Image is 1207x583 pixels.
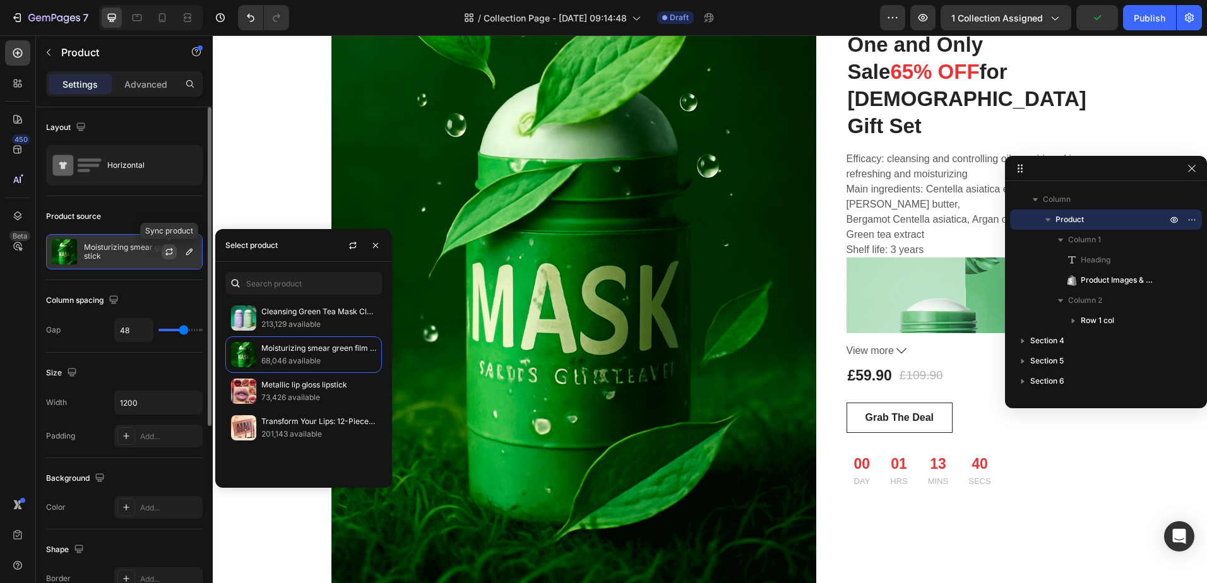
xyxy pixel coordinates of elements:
span: View more [634,308,681,323]
p: Product [61,45,169,60]
div: Background [46,470,107,487]
span: Column 1 [1068,233,1101,246]
div: Select product [225,240,278,251]
div: Publish [1134,11,1165,25]
div: Column spacing [46,292,121,309]
div: £109.90 [686,330,732,351]
p: 68,046 available [261,355,376,367]
img: collections [231,379,256,404]
div: Grab The Deal [653,375,721,390]
div: Color [46,502,66,513]
img: collections [231,415,256,440]
button: 7 [5,5,94,30]
span: / [478,11,481,25]
p: SECS [756,440,778,452]
button: 1 collection assigned [941,5,1071,30]
iframe: Design area [213,35,1207,583]
span: Section 4 [1030,334,1064,347]
p: 201,143 available [261,428,376,440]
p: Moisturizing smear green film stick [261,342,376,355]
div: Padding [46,430,75,442]
div: £59.90 [634,328,681,353]
img: product feature img [52,239,77,264]
img: collections [231,305,256,331]
span: Product [1055,213,1084,226]
span: Column 2 [1068,294,1102,307]
p: [DEMOGRAPHIC_DATA] Gift Set [635,50,875,105]
p: Moisturizing smear green film stick [84,243,197,261]
input: Auto [115,391,202,414]
div: Add... [140,431,199,442]
p: 73,426 available [261,391,376,404]
p: Transform Your Lips: 12-Piece Waterproof Makeup Kit – Long-Lasting Beauty! [261,415,376,428]
span: Heading [1081,254,1110,266]
p: 213,129 available [261,318,376,331]
p: Advanced [124,78,167,91]
input: Search in Settings & Advanced [225,272,382,295]
div: 13 [715,418,736,440]
button: Grab The Deal [634,367,740,397]
p: Cleansing Green Tea Mask Clay Stick Oil Control Anti-Acne [MEDICAL_DATA] Seaweed Mask [MEDICAL_DATA] [261,305,376,318]
span: Collection Page - [DATE] 09:14:48 [484,11,627,25]
p: MINS [715,440,736,452]
div: Product source [46,211,101,222]
p: HRS [677,440,694,452]
input: Auto [115,319,153,341]
div: Gap [46,324,61,336]
button: View more [634,308,876,323]
div: Shape [46,541,86,558]
span: Section 5 [1030,355,1064,367]
div: Horizontal [107,151,184,180]
div: Beta [9,231,30,241]
p: 7 [83,10,88,25]
div: 01 [677,418,694,440]
div: 450 [12,134,30,144]
div: Layout [46,119,88,136]
div: Size [46,365,80,382]
p: Settings [62,78,98,91]
img: 2f94e15d-17cb-427f-87e9-0e90ec4da8ec.jpg [634,222,876,464]
div: Add... [140,502,199,514]
div: Width [46,397,67,408]
p: DAY [641,440,658,452]
span: Product Images & Gallery [1081,274,1154,286]
span: 65% OFF [677,25,766,48]
div: 40 [756,418,778,440]
span: Draft [670,12,689,23]
span: Row 1 col [1081,314,1114,327]
span: Section 6 [1030,375,1064,387]
p: Metallic lip gloss lipstick [261,379,376,391]
p: Efficacy: cleansing and controlling oil, repairing skin, refreshing and moisturizing Main ingredi... [634,118,867,220]
div: 00 [641,418,658,440]
span: 1 collection assigned [951,11,1043,25]
div: Open Intercom Messenger [1164,521,1194,551]
button: Publish [1123,5,1176,30]
img: collections [231,342,256,367]
span: Column [1043,193,1071,206]
div: Undo/Redo [238,5,289,30]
